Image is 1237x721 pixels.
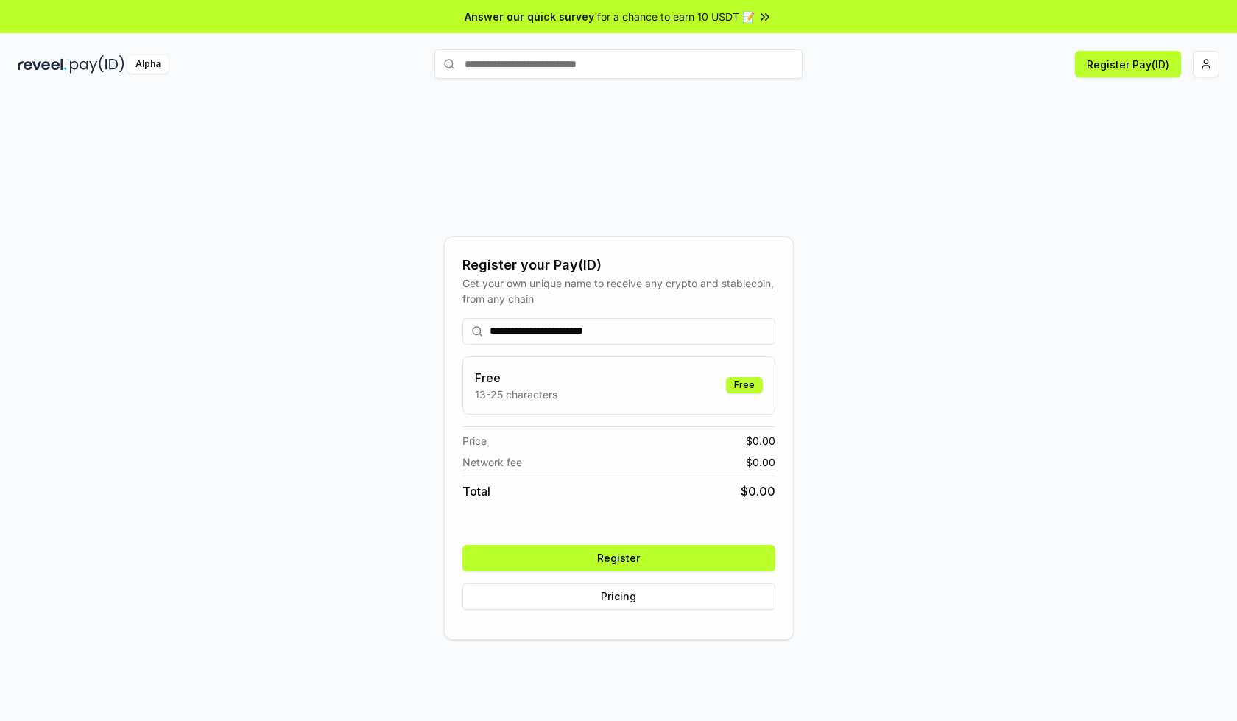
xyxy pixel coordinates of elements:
span: for a chance to earn 10 USDT 📝 [597,9,755,24]
span: Answer our quick survey [465,9,594,24]
span: $ 0.00 [741,482,775,500]
div: Get your own unique name to receive any crypto and stablecoin, from any chain [462,275,775,306]
div: Register your Pay(ID) [462,255,775,275]
span: $ 0.00 [746,433,775,449]
span: Price [462,433,487,449]
div: Alpha [127,55,169,74]
div: Free [726,377,763,393]
span: Network fee [462,454,522,470]
span: Total [462,482,490,500]
button: Pricing [462,583,775,610]
button: Register Pay(ID) [1075,51,1181,77]
img: reveel_dark [18,55,67,74]
img: pay_id [70,55,124,74]
button: Register [462,545,775,571]
h3: Free [475,369,557,387]
p: 13-25 characters [475,387,557,402]
span: $ 0.00 [746,454,775,470]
